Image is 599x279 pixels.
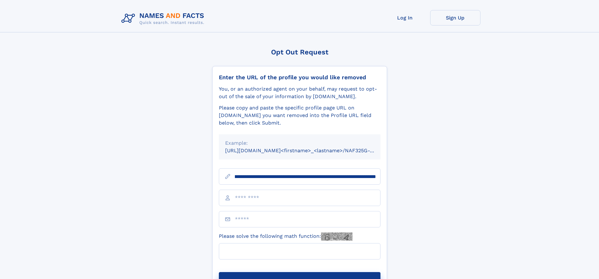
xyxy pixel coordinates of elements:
[219,85,380,100] div: You, or an authorized agent on your behalf, may request to opt-out of the sale of your informatio...
[119,10,209,27] img: Logo Names and Facts
[219,74,380,81] div: Enter the URL of the profile you would like removed
[380,10,430,25] a: Log In
[225,139,374,147] div: Example:
[219,104,380,127] div: Please copy and paste the specific profile page URL on [DOMAIN_NAME] you want removed into the Pr...
[225,148,392,153] small: [URL][DOMAIN_NAME]<firstname>_<lastname>/NAF325G-xxxxxxxx
[219,232,352,241] label: Please solve the following math function:
[212,48,387,56] div: Opt Out Request
[430,10,480,25] a: Sign Up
